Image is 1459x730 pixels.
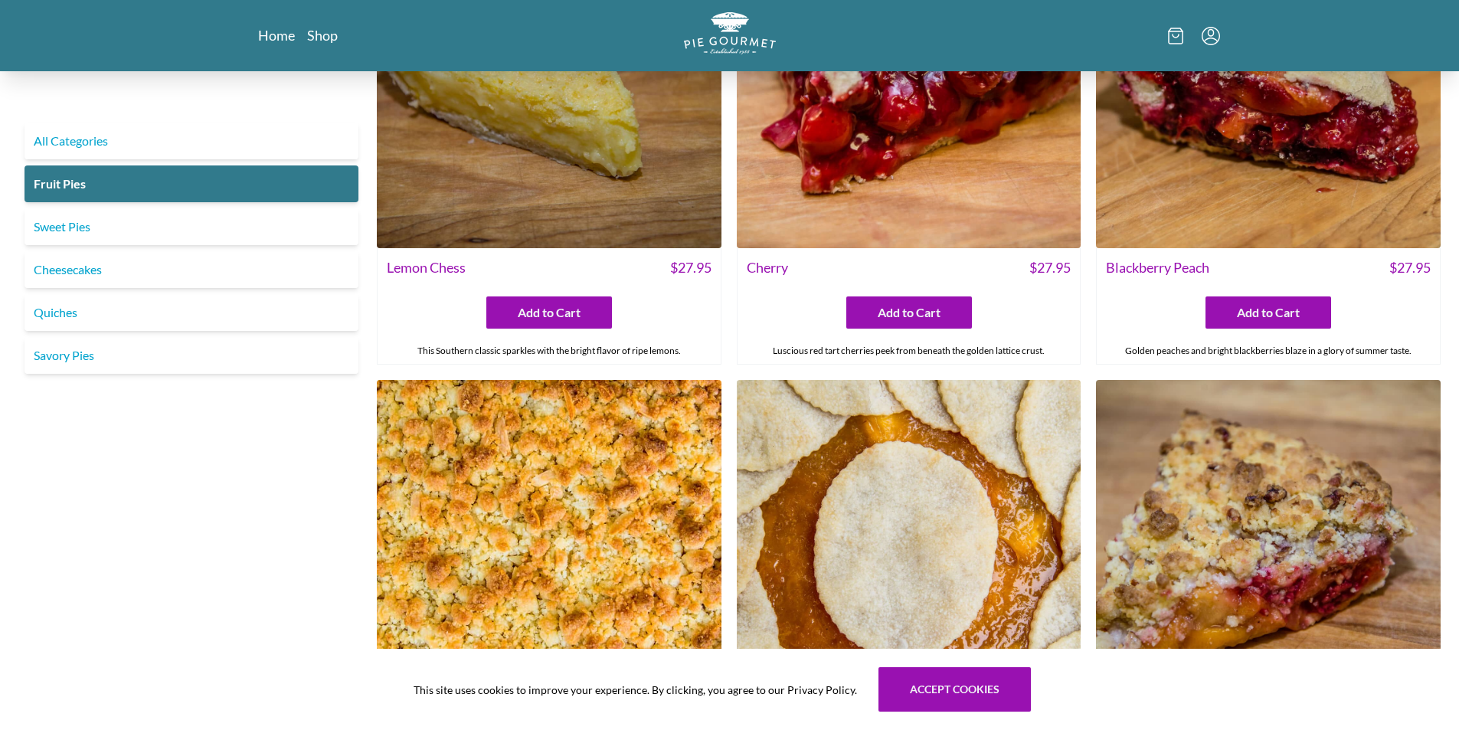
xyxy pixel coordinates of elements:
[1205,296,1331,329] button: Add to Cart
[846,296,972,329] button: Add to Cart
[1389,257,1431,278] span: $ 27.95
[387,257,466,278] span: Lemon Chess
[878,303,940,322] span: Add to Cart
[258,26,295,44] a: Home
[25,123,358,159] a: All Categories
[25,208,358,245] a: Sweet Pies
[738,338,1081,364] div: Luscious red tart cherries peek from beneath the golden lattice crust.
[25,251,358,288] a: Cheesecakes
[377,380,721,725] img: Apple Peach
[518,303,581,322] span: Add to Cart
[1029,257,1071,278] span: $ 27.95
[670,257,712,278] span: $ 27.95
[684,12,776,59] a: Logo
[1096,380,1441,725] img: Raspberry Peach
[378,338,721,364] div: This Southern classic sparkles with the bright flavor of ripe lemons.
[25,165,358,202] a: Fruit Pies
[1097,338,1440,364] div: Golden peaches and bright blackberries blaze in a glory of summer taste.
[25,294,358,331] a: Quiches
[878,667,1031,712] button: Accept cookies
[307,26,338,44] a: Shop
[684,12,776,54] img: logo
[747,257,788,278] span: Cherry
[414,682,857,698] span: This site uses cookies to improve your experience. By clicking, you agree to our Privacy Policy.
[486,296,612,329] button: Add to Cart
[737,380,1081,725] img: Peach
[1237,303,1300,322] span: Add to Cart
[25,337,358,374] a: Savory Pies
[1202,27,1220,45] button: Menu
[1106,257,1209,278] span: Blackberry Peach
